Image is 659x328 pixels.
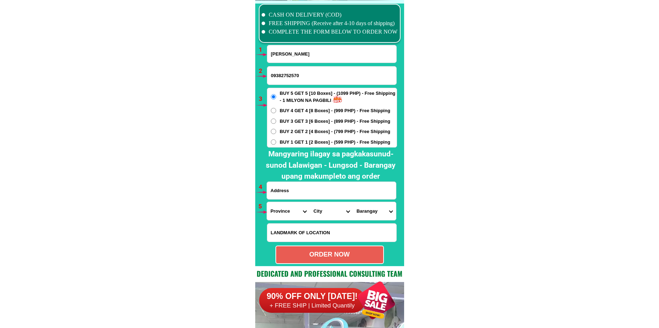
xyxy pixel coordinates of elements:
li: COMPLETE THE FORM BELOW TO ORDER NOW [262,28,398,36]
h6: 5 [258,202,267,211]
span: BUY 2 GET 2 [4 Boxes] - (799 PHP) - Free Shipping [280,128,390,135]
input: BUY 2 GET 2 [4 Boxes] - (799 PHP) - Free Shipping [271,129,276,134]
select: Select commune [353,202,396,220]
input: Input LANDMARKOFLOCATION [267,224,396,242]
li: CASH ON DELIVERY (COD) [262,11,398,19]
span: BUY 4 GET 4 [8 Boxes] - (999 PHP) - Free Shipping [280,107,390,114]
h6: + FREE SHIP | Limited Quantily [259,302,365,310]
h6: 3 [259,94,267,104]
li: FREE SHIPPING (Receive after 4-10 days of shipping) [262,19,398,28]
h6: 90% OFF ONLY [DATE]! [259,291,365,302]
h2: Mangyaring ilagay sa pagkakasunud-sunod Lalawigan - Lungsod - Barangay upang makumpleto ang order [261,149,401,182]
select: Select district [310,202,353,220]
select: Select province [267,202,310,220]
h6: 2 [259,67,267,76]
h6: 1 [259,45,267,54]
input: BUY 1 GET 1 [2 Boxes] - (599 PHP) - Free Shipping [271,139,276,145]
input: Input address [267,182,396,199]
input: Input phone_number [267,67,396,85]
span: BUY 5 GET 5 [10 Boxes] - (1099 PHP) - Free Shipping - 1 MILYON NA PAGBILI [280,90,397,104]
h6: 4 [259,183,267,192]
span: BUY 1 GET 1 [2 Boxes] - (599 PHP) - Free Shipping [280,139,390,146]
div: ORDER NOW [276,250,383,259]
h2: Dedicated and professional consulting team [255,268,404,279]
input: BUY 4 GET 4 [8 Boxes] - (999 PHP) - Free Shipping [271,108,276,113]
span: BUY 3 GET 3 [6 Boxes] - (899 PHP) - Free Shipping [280,118,390,125]
input: Input full_name [267,45,396,63]
input: BUY 3 GET 3 [6 Boxes] - (899 PHP) - Free Shipping [271,119,276,124]
input: BUY 5 GET 5 [10 Boxes] - (1099 PHP) - Free Shipping - 1 MILYON NA PAGBILI [271,94,276,99]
